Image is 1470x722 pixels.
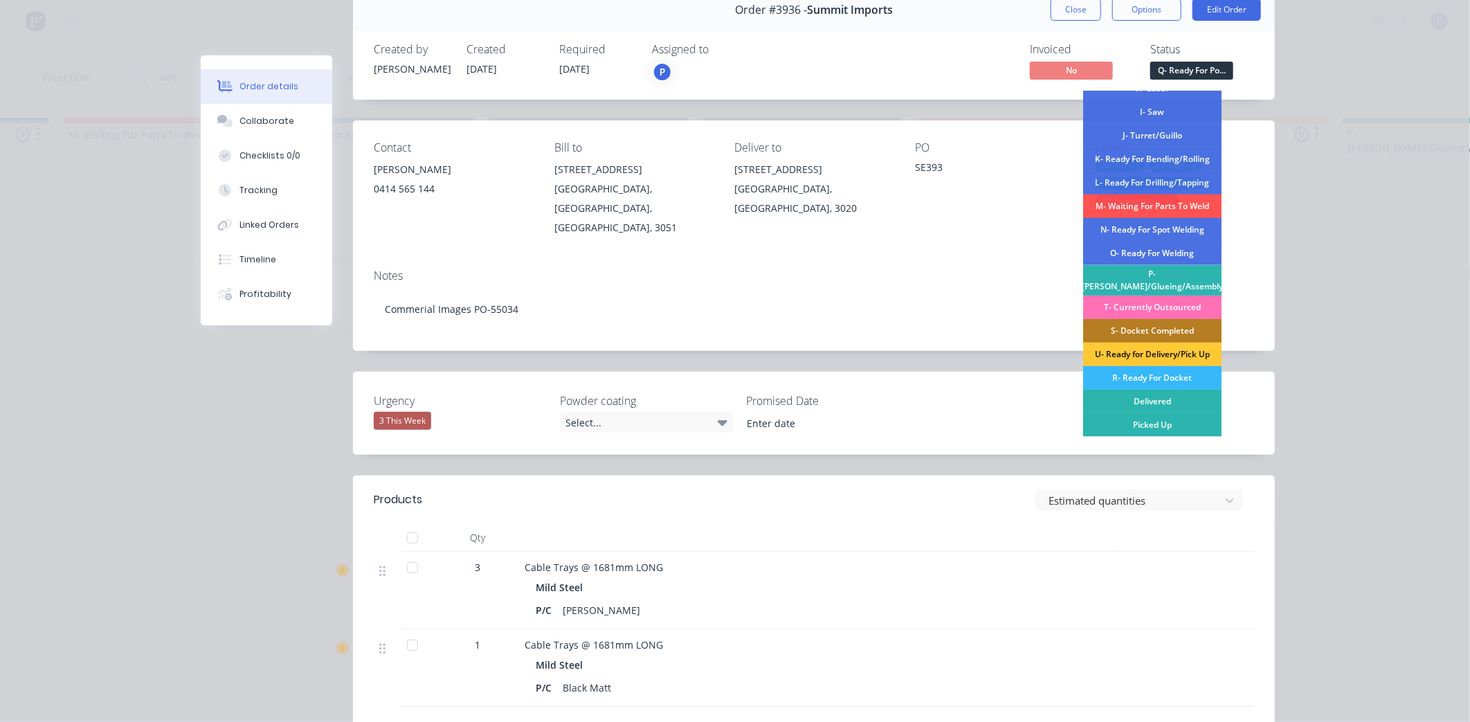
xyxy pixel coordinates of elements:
span: Order #3936 - [735,3,807,17]
div: [GEOGRAPHIC_DATA], [GEOGRAPHIC_DATA], [GEOGRAPHIC_DATA], 3051 [554,179,713,237]
div: P/C [536,600,557,620]
div: PO [915,141,1073,154]
label: Urgency [374,392,547,409]
div: Invoiced [1030,43,1134,56]
div: [STREET_ADDRESS][GEOGRAPHIC_DATA], [GEOGRAPHIC_DATA], [GEOGRAPHIC_DATA], 3051 [554,160,713,237]
button: Tracking [201,173,332,208]
span: [DATE] [466,62,497,75]
div: Status [1150,43,1254,56]
div: [PERSON_NAME] [374,62,450,76]
div: R- Ready For Docket [1083,366,1222,390]
span: [DATE] [559,62,590,75]
div: 3 This Week [374,412,431,430]
span: No [1030,62,1113,79]
div: T- Currently Outsourced [1083,296,1222,319]
button: Collaborate [201,104,332,138]
div: N- Ready For Spot Welding [1083,218,1222,242]
div: Profitability [239,288,291,300]
div: Black Matt [557,678,617,698]
button: Checklists 0/0 [201,138,332,173]
div: M- Waiting For Parts To Weld [1083,195,1222,218]
div: Select... [560,412,733,433]
div: J- Turret/Guillo [1083,124,1222,147]
button: Q- Ready For Po... [1150,62,1233,82]
div: Picked Up [1083,413,1222,437]
div: [PERSON_NAME] [557,600,646,620]
div: K- Ready For Bending/Rolling [1083,147,1222,171]
input: Enter date [737,413,909,433]
div: Qty [436,524,519,552]
div: Bill to [554,141,713,154]
div: P/C [536,678,557,698]
div: Delivered [1083,390,1222,413]
div: Mild Steel [536,577,588,597]
div: P- [PERSON_NAME]/Glueing/Assembly [1083,265,1222,296]
label: Promised Date [746,392,919,409]
div: 0414 565 144 [374,179,532,199]
div: [GEOGRAPHIC_DATA], [GEOGRAPHIC_DATA], 3020 [735,179,893,218]
div: Products [374,491,422,508]
div: [STREET_ADDRESS] [554,160,713,179]
button: Order details [201,69,332,104]
div: Timeline [239,253,276,266]
button: Timeline [201,242,332,277]
div: Notes [374,269,1254,282]
div: [STREET_ADDRESS][GEOGRAPHIC_DATA], [GEOGRAPHIC_DATA], 3020 [735,160,893,218]
div: Created [466,43,543,56]
div: S- Docket Completed [1083,319,1222,343]
div: Collaborate [239,115,294,127]
span: 1 [475,638,480,652]
div: Order details [239,80,298,93]
div: Assigned to [652,43,790,56]
div: O- Ready For Welding [1083,242,1222,265]
button: Profitability [201,277,332,312]
span: Q- Ready For Po... [1150,62,1233,79]
button: Linked Orders [201,208,332,242]
div: Checklists 0/0 [239,150,300,162]
div: U- Ready for Delivery/Pick Up [1083,343,1222,366]
label: Powder coating [560,392,733,409]
div: [STREET_ADDRESS] [735,160,893,179]
span: 3 [475,560,480,575]
div: Tracking [239,184,278,197]
div: I- Saw [1083,100,1222,124]
div: Linked Orders [239,219,299,231]
div: Commerial Images PO-55034 [374,288,1254,330]
div: SE393 [915,160,1073,179]
div: Required [559,43,635,56]
div: [PERSON_NAME] [374,160,532,179]
span: Cable Trays @ 1681mm LONG [525,638,663,651]
div: Deliver to [735,141,893,154]
div: Created by [374,43,450,56]
span: Cable Trays @ 1681mm LONG [525,561,663,574]
div: Contact [374,141,532,154]
button: P [652,62,673,82]
div: Mild Steel [536,655,588,675]
div: [PERSON_NAME]0414 565 144 [374,160,532,204]
span: Summit Imports [807,3,893,17]
div: L- Ready For Drilling/Tapping [1083,171,1222,195]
